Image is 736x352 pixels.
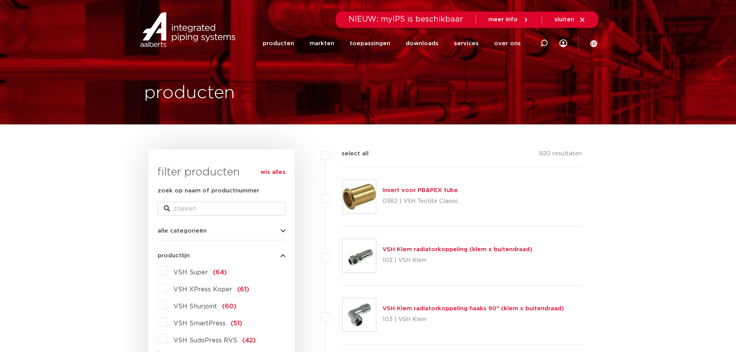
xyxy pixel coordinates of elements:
[158,228,286,234] button: alle categorieën
[406,28,439,59] a: downloads
[173,286,232,292] span: VSH XPress Koper
[343,298,376,332] img: Thumbnail for VSH Klem radiatorkoppeling haaks 90° (klem x buitendraad)
[382,195,459,207] p: 0382 | VSH Tectite Classic
[144,81,235,105] h1: producten
[539,149,582,161] p: 920 resultaten
[494,28,521,59] a: over ons
[158,228,207,234] span: alle categorieën
[348,15,463,23] span: NIEUW: myIPS is beschikbaar
[173,337,237,343] span: VSH SudoPress RVS
[343,180,376,213] img: Thumbnail for Insert voor PB&PEX tube
[260,168,286,177] a: wis alles
[173,269,208,275] span: VSH Super
[454,28,479,59] a: services
[382,254,532,267] p: 102 | VSH Klem
[554,17,574,22] span: sluiten
[222,303,236,309] span: (60)
[382,247,532,252] a: VSH Klem radiatorkoppeling (klem x buitendraad)
[350,28,390,59] a: toepassingen
[382,313,564,326] p: 103 | VSH Klem
[554,16,586,23] a: sluiten
[488,17,518,22] span: meer info
[382,187,458,193] a: Insert voor PB&PEX tube
[173,303,217,309] span: VSH Shurjoint
[158,165,286,180] h3: filter producten
[382,306,564,311] a: VSH Klem radiatorkoppeling haaks 90° (klem x buitendraad)
[242,337,256,343] span: (42)
[263,28,521,59] nav: Menu
[158,253,286,258] button: productlijn
[173,320,226,326] span: VSH SmartPress
[158,186,259,196] label: zoek op naam of productnummer
[330,149,369,158] label: select all
[158,253,190,258] span: productlijn
[488,16,529,23] a: meer info
[263,28,294,59] a: producten
[231,320,242,326] span: (51)
[559,28,567,59] div: my IPS
[309,28,334,59] a: markten
[343,239,376,272] img: Thumbnail for VSH Klem radiatorkoppeling (klem x buitendraad)
[158,202,286,216] input: zoeken
[237,286,249,292] span: (61)
[213,269,227,275] span: (64)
